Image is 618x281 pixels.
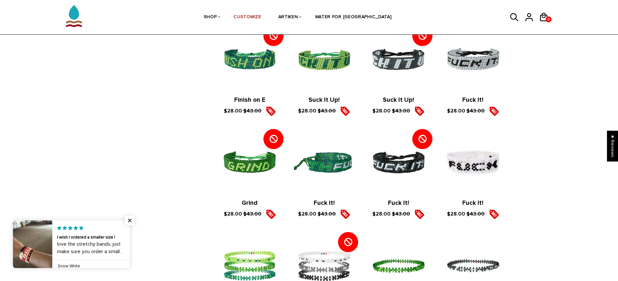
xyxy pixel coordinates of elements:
s: $43.00 [392,107,410,114]
span: 0 [546,16,551,24]
a: Finish on E [234,96,265,104]
a: Fuck It! [388,199,409,207]
a: Fuck It! [314,199,335,207]
img: sale5.png [266,106,276,116]
span: $28.00 [298,107,316,114]
a: Suck It Up! [383,96,414,104]
s: $43.00 [243,211,261,217]
span: $28.00 [372,107,391,114]
a: Grind [242,199,258,207]
a: Fuck It! [462,199,483,207]
img: sale5.png [489,106,499,116]
a: WATER FOR [GEOGRAPHIC_DATA] [315,0,392,35]
img: sale5.png [415,106,424,116]
s: $43.00 [392,211,410,217]
a: SHOP [204,0,217,35]
img: sale5.png [266,209,276,219]
s: $43.00 [467,211,485,217]
img: sale5.png [340,209,350,219]
a: Suck It Up! [309,96,340,104]
span: $28.00 [447,211,465,217]
div: Click to open Judge.me floating reviews tab [607,131,618,161]
s: $43.00 [318,107,336,114]
a: 0 [546,17,551,22]
span: $28.00 [224,107,242,114]
s: $43.00 [243,107,261,114]
img: sale5.png [340,106,350,116]
s: $43.00 [318,211,336,217]
span: $28.00 [447,107,465,114]
span: $28.00 [372,211,391,217]
s: $43.00 [467,107,485,114]
a: ARTIKEN [278,0,298,35]
span: $28.00 [224,211,242,217]
img: sale5.png [489,209,499,219]
span: $28.00 [298,211,316,217]
img: sale5.png [415,209,424,219]
a: CUSTOMIZE [234,0,261,35]
a: Fuck It! [462,96,483,104]
span: Close popup widget [125,216,135,225]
